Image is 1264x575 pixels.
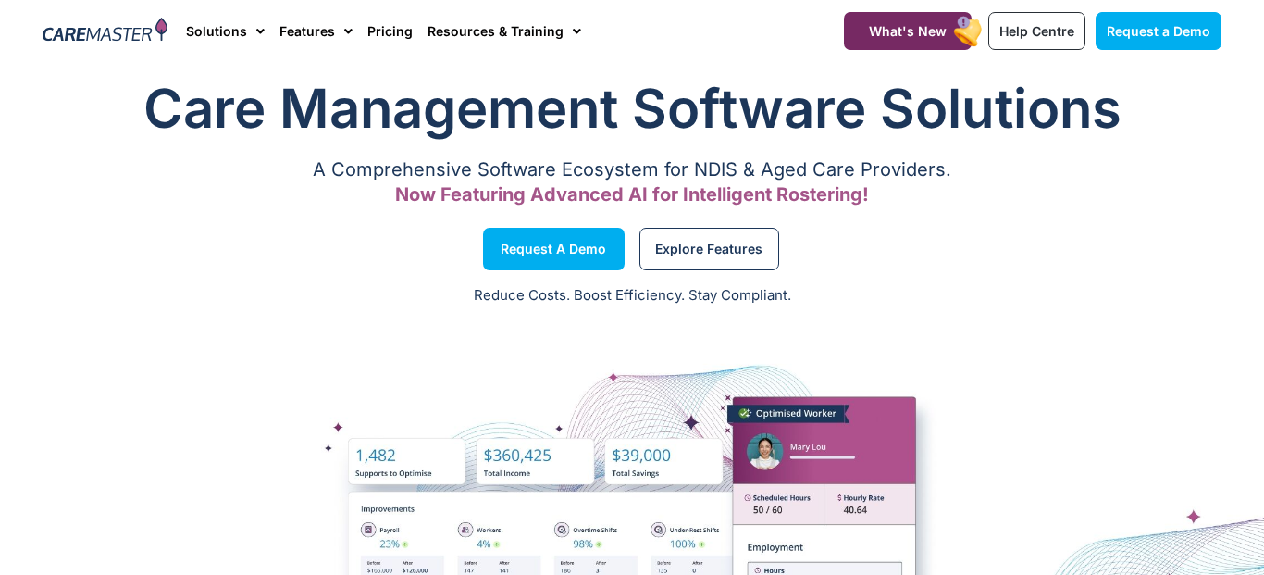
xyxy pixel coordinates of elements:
p: Reduce Costs. Boost Efficiency. Stay Compliant. [11,285,1253,306]
p: A Comprehensive Software Ecosystem for NDIS & Aged Care Providers. [43,164,1221,176]
a: Request a Demo [483,228,625,270]
span: What's New [869,23,947,39]
span: Help Centre [999,23,1074,39]
a: Explore Features [639,228,779,270]
span: Request a Demo [501,244,606,254]
span: Now Featuring Advanced AI for Intelligent Rostering! [395,183,869,206]
a: Request a Demo [1096,12,1221,50]
img: CareMaster Logo [43,18,167,45]
span: Request a Demo [1107,23,1210,39]
h1: Care Management Software Solutions [43,71,1221,145]
a: Help Centre [988,12,1085,50]
a: What's New [844,12,972,50]
span: Explore Features [655,244,762,254]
